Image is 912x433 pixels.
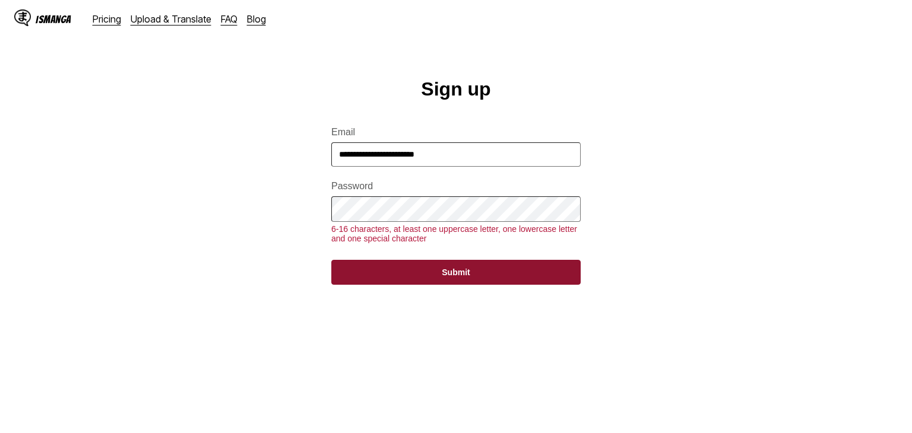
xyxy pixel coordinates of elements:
a: Upload & Translate [131,13,211,25]
a: IsManga LogoIsManga [14,9,93,28]
h1: Sign up [421,78,490,100]
a: FAQ [221,13,237,25]
button: Submit [331,260,581,285]
div: IsManga [36,14,71,25]
div: 6-16 characters, at least one uppercase letter, one lowercase letter and one special character [331,224,581,243]
label: Password [331,181,581,192]
label: Email [331,127,581,138]
a: Pricing [93,13,121,25]
img: IsManga Logo [14,9,31,26]
a: Blog [247,13,266,25]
